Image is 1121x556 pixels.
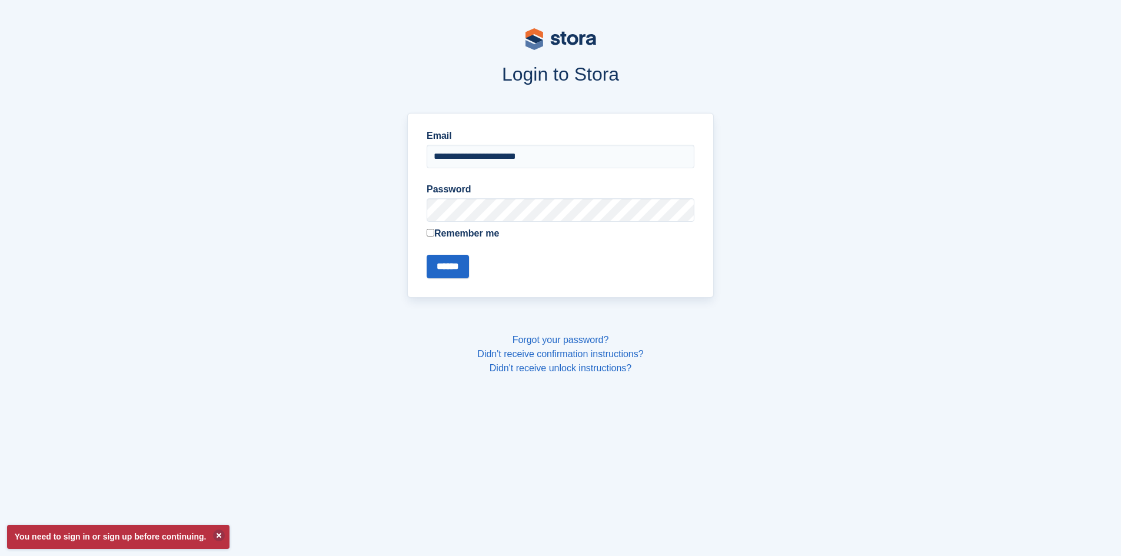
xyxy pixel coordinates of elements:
[427,129,694,143] label: Email
[525,28,596,50] img: stora-logo-53a41332b3708ae10de48c4981b4e9114cc0af31d8433b30ea865607fb682f29.svg
[513,335,609,345] a: Forgot your password?
[427,227,694,241] label: Remember me
[427,229,434,237] input: Remember me
[477,349,643,359] a: Didn't receive confirmation instructions?
[490,363,631,373] a: Didn't receive unlock instructions?
[7,525,229,549] p: You need to sign in or sign up before continuing.
[183,64,939,85] h1: Login to Stora
[427,182,694,197] label: Password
